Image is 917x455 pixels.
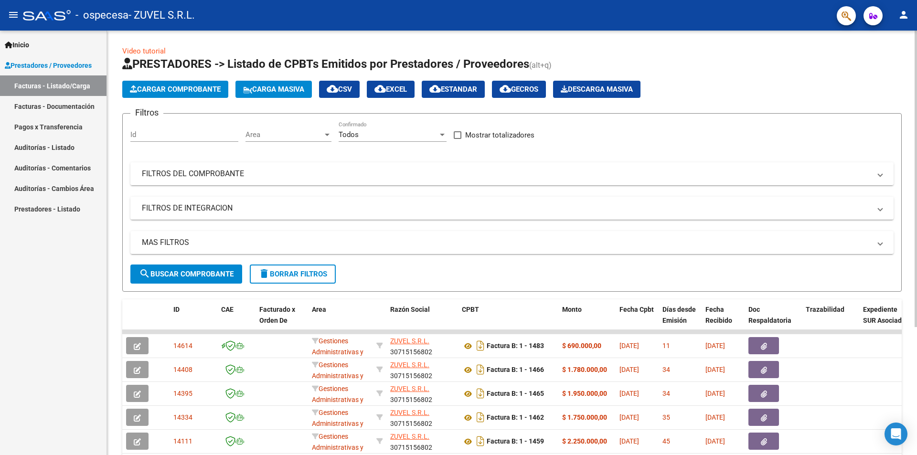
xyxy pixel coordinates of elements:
span: Facturado x Orden De [259,306,295,324]
span: 14334 [173,413,192,421]
span: [DATE] [619,390,639,397]
datatable-header-cell: Area [308,299,373,341]
datatable-header-cell: CAE [217,299,256,341]
i: Descargar documento [474,410,487,425]
span: Area [312,306,326,313]
datatable-header-cell: ID [170,299,217,341]
span: 11 [662,342,670,349]
mat-panel-title: MAS FILTROS [142,237,871,248]
strong: Factura B: 1 - 1459 [487,438,544,445]
span: 14408 [173,366,192,373]
mat-icon: menu [8,9,19,21]
span: [DATE] [705,342,725,349]
span: ZUVEL S.R.L. [390,361,429,369]
span: ID [173,306,180,313]
strong: Factura B: 1 - 1483 [487,342,544,350]
span: Fecha Cpbt [619,306,654,313]
strong: $ 1.750.000,00 [562,413,607,421]
span: Mostrar totalizadores [465,129,534,141]
span: Todos [339,130,359,139]
span: (alt+q) [529,61,552,70]
span: [DATE] [619,342,639,349]
i: Descargar documento [474,434,487,449]
span: 14614 [173,342,192,349]
datatable-header-cell: CPBT [458,299,558,341]
span: Descarga Masiva [561,85,633,94]
span: [DATE] [705,366,725,373]
button: Cargar Comprobante [122,81,228,98]
span: 34 [662,390,670,397]
button: Carga Masiva [235,81,312,98]
div: 30715156802 [390,383,454,403]
i: Descargar documento [474,386,487,401]
strong: $ 1.780.000,00 [562,366,607,373]
mat-expansion-panel-header: MAS FILTROS [130,231,894,254]
span: Trazabilidad [806,306,844,313]
span: Expediente SUR Asociado [863,306,906,324]
datatable-header-cell: Monto [558,299,616,341]
span: Fecha Recibido [705,306,732,324]
button: Descarga Masiva [553,81,640,98]
datatable-header-cell: Trazabilidad [802,299,859,341]
span: 34 [662,366,670,373]
span: Gecros [500,85,538,94]
i: Descargar documento [474,362,487,377]
datatable-header-cell: Facturado x Orden De [256,299,308,341]
mat-icon: search [139,268,150,279]
app-download-masive: Descarga masiva de comprobantes (adjuntos) [553,81,640,98]
span: Días desde Emisión [662,306,696,324]
mat-icon: cloud_download [327,83,338,95]
strong: $ 1.950.000,00 [562,390,607,397]
div: 30715156802 [390,360,454,380]
span: Buscar Comprobante [139,270,234,278]
mat-expansion-panel-header: FILTROS DE INTEGRACION [130,197,894,220]
span: Prestadores / Proveedores [5,60,92,71]
button: Estandar [422,81,485,98]
div: Open Intercom Messenger [885,423,907,445]
mat-icon: cloud_download [500,83,511,95]
div: 30715156802 [390,431,454,451]
span: [DATE] [619,366,639,373]
mat-icon: delete [258,268,270,279]
span: CSV [327,85,352,94]
span: Estandar [429,85,477,94]
div: 30715156802 [390,336,454,356]
span: Borrar Filtros [258,270,327,278]
span: Gestiones Administrativas y Otros [312,409,363,438]
button: CSV [319,81,360,98]
span: Gestiones Administrativas y Otros [312,337,363,367]
span: Gestiones Administrativas y Otros [312,385,363,414]
span: Inicio [5,40,29,50]
span: - ZUVEL S.R.L. [128,5,195,26]
span: Monto [562,306,582,313]
strong: Factura B: 1 - 1462 [487,414,544,422]
span: 45 [662,437,670,445]
span: ZUVEL S.R.L. [390,337,429,345]
span: [DATE] [619,437,639,445]
span: Cargar Comprobante [130,85,221,94]
button: EXCEL [367,81,415,98]
span: [DATE] [705,437,725,445]
strong: $ 690.000,00 [562,342,601,349]
span: ZUVEL S.R.L. [390,385,429,392]
datatable-header-cell: Expediente SUR Asociado [859,299,912,341]
strong: $ 2.250.000,00 [562,437,607,445]
strong: Factura B: 1 - 1465 [487,390,544,398]
h3: Filtros [130,106,163,119]
span: Doc Respaldatoria [748,306,791,324]
datatable-header-cell: Días desde Emisión [659,299,702,341]
datatable-header-cell: Fecha Recibido [702,299,745,341]
mat-panel-title: FILTROS DE INTEGRACION [142,203,871,213]
span: ZUVEL S.R.L. [390,433,429,440]
span: Carga Masiva [243,85,304,94]
span: 14395 [173,390,192,397]
datatable-header-cell: Fecha Cpbt [616,299,659,341]
span: Razón Social [390,306,430,313]
span: Area [245,130,323,139]
strong: Factura B: 1 - 1466 [487,366,544,374]
span: [DATE] [705,390,725,397]
mat-icon: cloud_download [374,83,386,95]
span: CAE [221,306,234,313]
span: CPBT [462,306,479,313]
i: Descargar documento [474,338,487,353]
